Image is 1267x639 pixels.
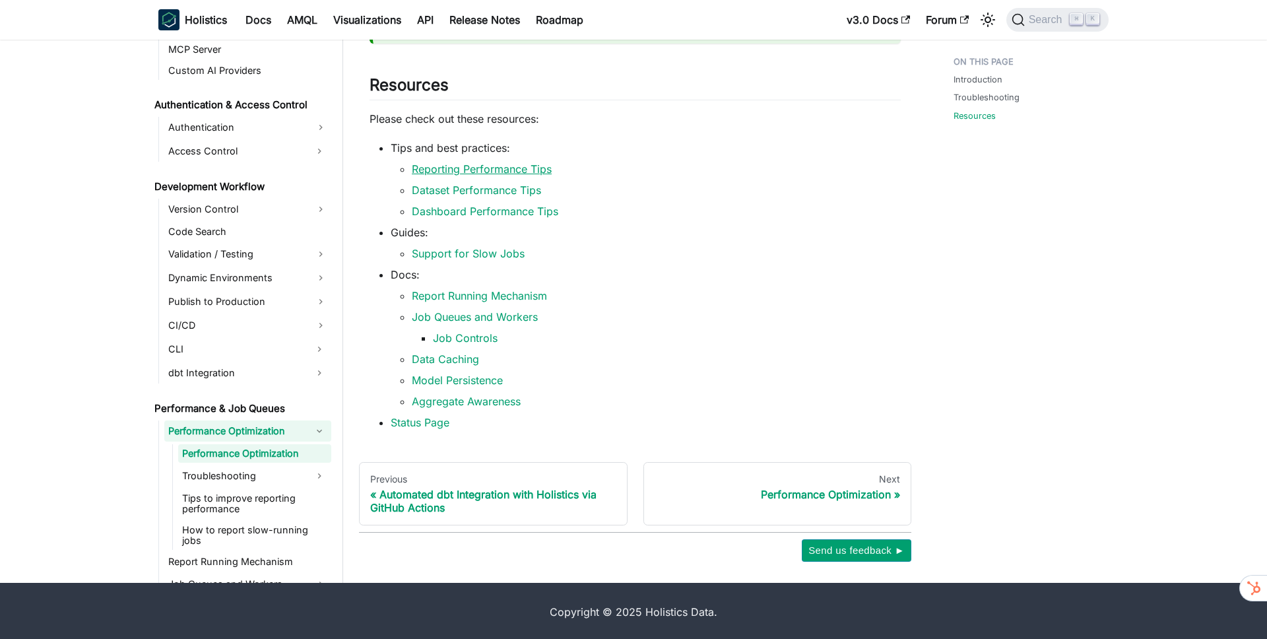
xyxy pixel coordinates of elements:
[370,111,901,127] p: Please check out these resources:
[412,247,525,260] a: Support for Slow Jobs
[412,310,538,323] a: Job Queues and Workers
[158,9,227,30] a: HolisticsHolistics
[391,224,901,261] li: Guides:
[150,96,331,114] a: Authentication & Access Control
[214,604,1053,620] div: Copyright © 2025 Holistics Data.
[164,420,308,442] a: Performance Optimization
[164,574,331,595] a: Job Queues and Workers
[150,178,331,196] a: Development Workflow
[412,184,541,197] a: Dataset Performance Tips
[441,9,528,30] a: Release Notes
[1086,13,1099,25] kbd: K
[164,40,331,59] a: MCP Server
[391,416,449,429] a: Status Page
[308,141,331,162] button: Expand sidebar category 'Access Control'
[308,362,331,384] button: Expand sidebar category 'dbt Integration'
[643,462,912,525] a: NextPerformance Optimization
[164,199,331,220] a: Version Control
[178,489,331,518] a: Tips to improve reporting performance
[164,339,308,360] a: CLI
[412,205,558,218] a: Dashboard Performance Tips
[412,374,503,387] a: Model Persistence
[954,91,1020,104] a: Troubleshooting
[977,9,998,30] button: Switch between dark and light mode (currently light mode)
[391,267,901,409] li: Docs:
[1006,8,1109,32] button: Search (Command+K)
[359,462,628,525] a: PreviousAutomated dbt Integration with Holistics via GitHub Actions
[918,9,977,30] a: Forum
[164,267,331,288] a: Dynamic Environments
[359,462,911,525] nav: Docs pages
[238,9,279,30] a: Docs
[954,110,996,122] a: Resources
[158,9,179,30] img: Holistics
[325,9,409,30] a: Visualizations
[150,399,331,418] a: Performance & Job Queues
[808,542,905,559] span: Send us feedback ►
[412,395,521,408] a: Aggregate Awareness
[1025,14,1070,26] span: Search
[370,473,616,485] div: Previous
[655,488,901,501] div: Performance Optimization
[391,140,901,219] li: Tips and best practices:
[164,315,331,336] a: CI/CD
[839,9,918,30] a: v3.0 Docs
[528,9,591,30] a: Roadmap
[164,141,308,162] a: Access Control
[412,289,547,302] a: Report Running Mechanism
[308,465,331,487] button: Expand sidebar category 'Troubleshooting'
[1070,13,1083,25] kbd: ⌘
[412,353,479,366] a: Data Caching
[164,244,331,265] a: Validation / Testing
[279,9,325,30] a: AMQL
[164,117,331,138] a: Authentication
[185,12,227,28] b: Holistics
[412,162,552,176] a: Reporting Performance Tips
[802,539,911,562] button: Send us feedback ►
[370,75,901,100] h2: Resources
[178,444,331,463] a: Performance Optimization
[954,73,1002,86] a: Introduction
[308,339,331,360] button: Expand sidebar category 'CLI'
[178,521,331,550] a: How to report slow-running jobs
[164,362,308,384] a: dbt Integration
[164,61,331,80] a: Custom AI Providers
[409,9,441,30] a: API
[370,488,616,514] div: Automated dbt Integration with Holistics via GitHub Actions
[178,465,308,487] a: Troubleshooting
[308,420,331,442] button: Collapse sidebar category 'Performance Optimization'
[164,222,331,241] a: Code Search
[164,553,331,571] a: Report Running Mechanism
[655,473,901,485] div: Next
[433,331,498,345] a: Job Controls
[164,291,331,312] a: Publish to Production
